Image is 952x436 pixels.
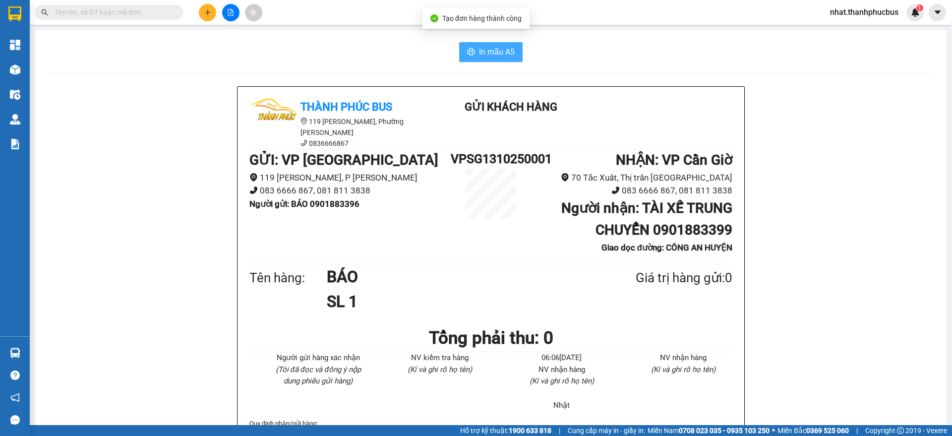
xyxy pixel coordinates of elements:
[249,116,428,138] li: 119 [PERSON_NAME], Phường [PERSON_NAME]
[479,46,515,58] span: In mẫu A5
[391,352,489,364] li: NV kiểm tra hàng
[10,64,20,75] img: warehouse-icon
[10,371,20,380] span: question-circle
[249,171,451,185] li: 119 [PERSON_NAME], P [PERSON_NAME]
[911,8,920,17] img: icon-new-feature
[777,425,849,436] span: Miền Bắc
[822,6,906,18] span: nhat.thanhphucbus
[430,14,438,22] span: check-circle
[10,114,20,125] img: warehouse-icon
[918,4,921,11] span: 1
[442,14,522,22] span: Tạo đơn hàng thành công
[300,101,392,113] b: Thành Phúc Bus
[531,184,732,197] li: 083 6666 867, 081 811 3838
[772,429,775,433] span: ⚪️
[651,365,715,374] i: (Kí và ghi rõ họ tên)
[10,393,20,402] span: notification
[269,352,367,364] li: Người gửi hàng xác nhận
[635,352,733,364] li: NV nhận hàng
[227,9,234,16] span: file-add
[245,4,262,21] button: aim
[10,89,20,100] img: warehouse-icon
[561,173,569,182] span: environment
[41,9,48,16] span: search
[55,7,172,18] input: Tìm tên, số ĐT hoặc mã đơn
[856,425,858,436] span: |
[408,365,472,374] i: (Kí và ghi rõ họ tên)
[199,4,216,21] button: plus
[10,40,20,50] img: dashboard-icon
[806,427,849,435] strong: 0369 525 060
[249,138,428,149] li: 0836666867
[513,364,611,376] li: NV nhận hàng
[327,264,588,289] h1: BÁO
[509,427,551,435] strong: 1900 633 818
[933,8,942,17] span: caret-down
[679,427,770,435] strong: 0708 023 035 - 0935 103 250
[588,268,732,288] div: Giá trị hàng gửi: 0
[8,6,21,21] img: logo-vxr
[561,200,732,238] b: Người nhận : TÀI XẾ TRUNG CHUYỂN 0901883399
[250,9,257,16] span: aim
[616,152,732,168] b: NHẬN : VP Cần Giờ
[601,243,732,252] b: Giao dọc đường: CÔNG AN HUYỆN
[327,289,588,314] h1: SL 1
[459,42,523,62] button: printerIn mẫu A5
[222,4,239,21] button: file-add
[513,352,611,364] li: 06:06[DATE]
[249,184,451,197] li: 083 6666 867, 081 811 3838
[249,268,327,288] div: Tên hàng:
[451,149,531,169] h1: VPSG1310250001
[249,152,438,168] b: GỬI : VP [GEOGRAPHIC_DATA]
[530,376,594,385] i: (Kí và ghi rõ họ tên)
[204,9,211,16] span: plus
[897,427,904,434] span: copyright
[467,48,475,57] span: printer
[276,365,361,386] i: (Tôi đã đọc và đồng ý nộp dung phiếu gửi hàng)
[531,171,732,185] li: 70 Tắc Xuất, Thị trấn [GEOGRAPHIC_DATA]
[249,173,258,182] span: environment
[249,199,359,209] b: Người gửi : BÁO 0901883396
[249,99,299,148] img: logo.jpg
[611,186,620,194] span: phone
[460,425,551,436] span: Hỗ trợ kỹ thuật:
[300,139,307,146] span: phone
[10,415,20,425] span: message
[465,101,557,113] b: Gửi khách hàng
[916,4,923,11] sup: 1
[249,186,258,194] span: phone
[10,139,20,149] img: solution-icon
[648,425,770,436] span: Miền Nam
[249,324,732,352] h1: Tổng phải thu: 0
[929,4,946,21] button: caret-down
[559,425,560,436] span: |
[300,118,307,125] span: environment
[568,425,645,436] span: Cung cấp máy in - giấy in:
[10,348,20,358] img: warehouse-icon
[513,400,611,412] li: Nhật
